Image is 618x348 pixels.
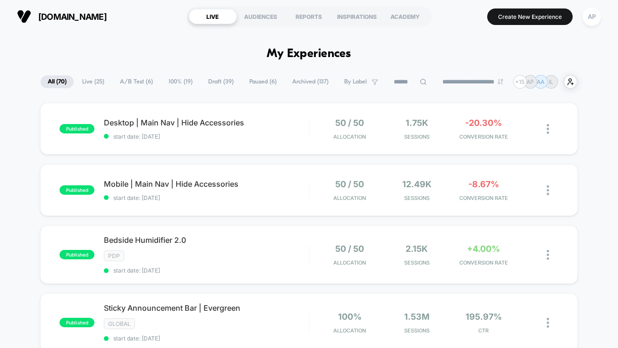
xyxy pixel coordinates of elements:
[487,8,573,25] button: Create New Experience
[59,318,94,327] span: published
[527,78,534,85] p: AP
[386,327,448,334] span: Sessions
[547,124,549,134] img: close
[161,75,200,88] span: 100% ( 19 )
[285,9,333,24] div: REPORTS
[402,179,432,189] span: 12.49k
[104,118,309,127] span: Desktop | Main Nav | Hide Accessories
[113,75,160,88] span: A/B Test ( 6 )
[267,47,351,61] h1: My Experiences
[104,267,309,274] span: start date: [DATE]
[59,185,94,195] span: published
[189,9,237,24] div: LIVE
[386,259,448,266] span: Sessions
[59,250,94,259] span: published
[59,124,94,133] span: published
[336,118,364,128] span: 50 / 50
[547,318,549,328] img: close
[334,327,366,334] span: Allocation
[453,259,515,266] span: CONVERSION RATE
[104,194,309,201] span: start date: [DATE]
[467,244,500,254] span: +4.00%
[386,195,448,201] span: Sessions
[104,335,309,342] span: start date: [DATE]
[381,9,430,24] div: ACADEMY
[41,75,74,88] span: All ( 70 )
[547,185,549,195] img: close
[406,244,428,254] span: 2.15k
[334,195,366,201] span: Allocation
[453,327,515,334] span: CTR
[285,75,336,88] span: Archived ( 137 )
[547,250,549,260] img: close
[406,118,428,128] span: 1.75k
[465,118,502,128] span: -20.30%
[14,9,110,24] button: [DOMAIN_NAME]
[549,78,554,85] p: IL
[498,79,503,84] img: end
[386,133,448,140] span: Sessions
[537,78,545,85] p: AA
[104,179,309,189] span: Mobile | Main Nav | Hide Accessories
[17,9,31,24] img: Visually logo
[468,179,499,189] span: -8.67%
[104,250,124,261] span: PDP
[334,133,366,140] span: Allocation
[104,133,309,140] span: start date: [DATE]
[201,75,241,88] span: Draft ( 39 )
[583,8,601,26] div: AP
[104,318,135,329] span: GLOBAL
[404,312,430,322] span: 1.53M
[453,195,515,201] span: CONVERSION RATE
[75,75,111,88] span: Live ( 25 )
[580,7,604,26] button: AP
[242,75,284,88] span: Paused ( 6 )
[333,9,381,24] div: INSPIRATIONS
[334,259,366,266] span: Allocation
[338,312,362,322] span: 100%
[104,303,309,313] span: Sticky Announcement Bar | Evergreen
[513,75,527,89] div: + 15
[336,244,364,254] span: 50 / 50
[344,78,367,85] span: By Label
[104,235,309,245] span: Bedside Humidifier 2.0
[453,133,515,140] span: CONVERSION RATE
[466,312,502,322] span: 195.97%
[38,12,107,22] span: [DOMAIN_NAME]
[336,179,364,189] span: 50 / 50
[237,9,285,24] div: AUDIENCES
